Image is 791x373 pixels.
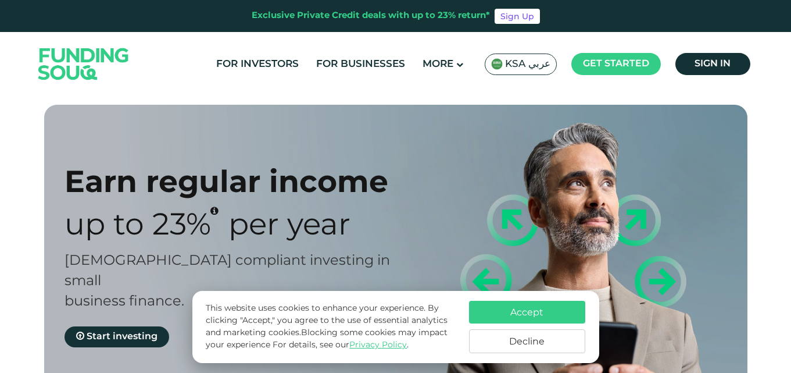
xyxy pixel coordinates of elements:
[675,53,750,75] a: Sign in
[65,212,211,241] span: Up to 23%
[65,163,416,200] div: Earn regular income
[469,329,585,353] button: Decline
[228,212,350,241] span: Per Year
[210,206,219,215] i: 23% IRR (expected) ~ 15% Net yield (expected)
[65,326,169,347] a: Start investing
[27,34,141,93] img: Logo
[469,301,585,324] button: Accept
[491,58,503,70] img: SA Flag
[252,9,490,23] div: Exclusive Private Credit deals with up to 23% return*
[423,59,453,69] span: More
[313,55,408,74] a: For Businesses
[206,303,457,351] p: This website uses cookies to enhance your experience. By clicking "Accept," you agree to the use ...
[583,59,649,68] span: Get started
[349,341,407,349] a: Privacy Policy
[65,254,390,308] span: [DEMOGRAPHIC_DATA] compliant investing in small business finance.
[213,55,302,74] a: For Investors
[273,341,409,349] span: For details, see our .
[87,332,158,341] span: Start investing
[695,59,731,68] span: Sign in
[206,329,448,349] span: Blocking some cookies may impact your experience
[495,9,540,24] a: Sign Up
[505,58,550,71] span: KSA عربي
